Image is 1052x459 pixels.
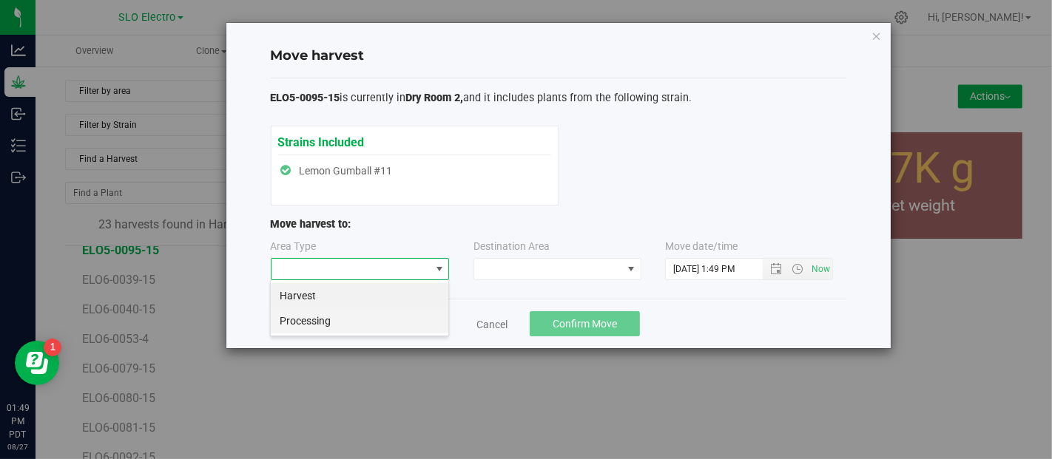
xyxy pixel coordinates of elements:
li: Processing [271,308,448,333]
label: Destination Area [473,239,550,254]
li: Harvest [271,283,448,308]
span: Open the date view [763,263,789,275]
a: Cancel [476,317,508,332]
span: Strains Included [278,127,365,149]
span: Move harvest to: [271,218,351,231]
iframe: Resource center unread badge [44,339,61,356]
span: Confirm Move [553,318,617,330]
label: Move date/time [665,239,738,254]
span: ELO5-0095-15 [271,92,340,104]
span: strain. [662,92,692,104]
span: Set Current date [809,259,834,280]
label: Area Type [271,239,317,254]
p: is currently in and it includes plants from the following [271,90,846,106]
button: Confirm Move [530,311,640,336]
span: Open the time view [785,263,810,275]
iframe: Resource center [15,341,59,385]
span: Dry Room 2, [406,92,464,104]
h4: Move harvest [271,47,846,66]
